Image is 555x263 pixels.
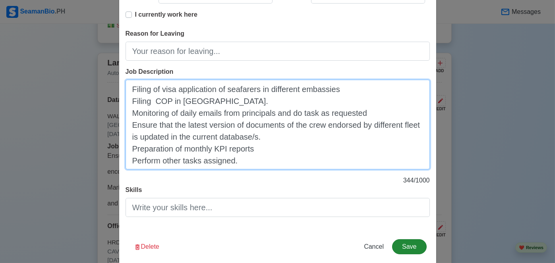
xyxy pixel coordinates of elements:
p: 344 / 1000 [126,176,430,185]
button: Cancel [359,239,389,254]
span: Reason for Leaving [126,30,184,37]
p: I currently work here [135,10,197,19]
label: Job Description [126,67,174,77]
button: Delete [129,239,164,254]
input: Your reason for leaving... [126,42,430,61]
input: Write your skills here... [126,198,430,217]
span: Skills [126,186,142,193]
span: Cancel [364,243,384,250]
textarea: Filing of visa application of seafarers in different embassies Filing COP in [GEOGRAPHIC_DATA]. M... [126,80,430,169]
button: Save [392,239,426,254]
